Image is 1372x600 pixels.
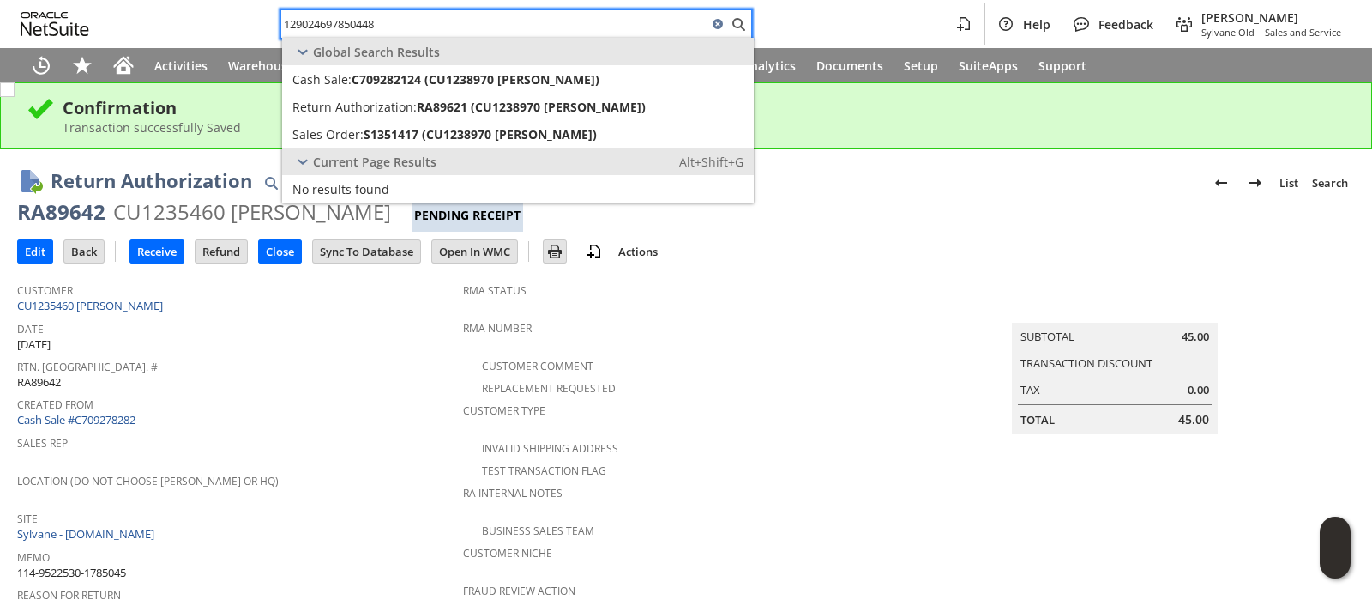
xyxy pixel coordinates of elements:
span: Warehouse [228,58,294,74]
svg: Shortcuts [72,55,93,76]
a: Cash Sale:C709282124 (CU1238970 [PERSON_NAME])Edit: [282,65,754,93]
a: Warehouse [218,48,304,82]
a: Customer [17,283,73,298]
a: RMA Number [463,321,532,336]
span: Alt+Shift+G [679,154,743,170]
a: Recent Records [21,48,62,82]
input: Receive [130,240,184,263]
svg: Search [728,14,749,34]
span: Feedback [1098,16,1153,33]
a: Rtn. [GEOGRAPHIC_DATA]. # [17,360,158,374]
span: Sylvane Old [1201,26,1255,39]
input: Search [281,14,707,34]
a: Total [1020,412,1055,427]
a: Support [1028,48,1097,82]
span: 45.00 [1178,411,1209,428]
a: Business Sales Team [482,524,594,538]
a: Location (Do Not Choose [PERSON_NAME] or HQ) [17,474,279,488]
div: Pending Receipt [412,199,523,232]
a: Memo [17,550,50,565]
a: Test Transaction Flag [482,464,606,478]
input: Print [544,240,566,263]
span: Help [1023,16,1050,33]
a: Activities [144,48,218,82]
span: Cash Sale: [292,71,352,88]
a: Search [1305,169,1355,197]
caption: Summary [1012,295,1218,323]
span: Global Search Results [313,44,440,60]
span: Oracle Guided Learning Widget. To move around, please hold and drag [1320,548,1351,579]
span: Support [1038,58,1086,74]
input: Close [259,240,301,263]
a: RMA Status [463,283,527,298]
a: Invalid Shipping Address [482,441,618,456]
a: Sylvane - [DOMAIN_NAME] [17,526,159,542]
img: Quick Find [261,173,281,193]
img: add-record.svg [584,241,605,262]
img: Next [1245,173,1266,193]
a: Fraud Review Action [463,584,575,598]
a: CU1235460 [PERSON_NAME] [17,298,167,313]
span: Sales Order: [292,126,364,142]
span: [DATE] [17,336,51,353]
a: Replacement Requested [482,381,616,396]
a: Sales Order:S1351417 (CU1238970 [PERSON_NAME])Edit: [282,120,754,148]
input: Edit [18,240,52,263]
span: - [1258,26,1261,39]
a: Created From [17,397,93,412]
input: Sync To Database [313,240,420,263]
input: Refund [196,240,247,263]
a: Subtotal [1020,329,1074,344]
span: 0.00 [1188,382,1209,398]
div: Transaction successfully Saved [63,119,1345,136]
a: Customer Comment [482,359,593,373]
a: List [1273,169,1305,197]
a: Analytics [732,48,806,82]
span: Documents [816,58,883,74]
a: RA Internal Notes [463,486,563,500]
a: Return Authorization:RA89621 (CU1238970 [PERSON_NAME])Edit: [282,93,754,120]
a: Date [17,322,44,336]
svg: Home [113,55,134,76]
span: RA89642 [17,374,61,391]
span: Analytics [743,58,796,74]
img: Previous [1211,173,1231,193]
input: Back [64,240,104,263]
a: Site [17,512,38,526]
svg: logo [21,12,89,36]
div: Shortcuts [62,48,103,82]
span: SuiteApps [959,58,1018,74]
span: RA89621 (CU1238970 [PERSON_NAME]) [417,99,646,115]
a: Home [103,48,144,82]
a: Documents [806,48,894,82]
div: RA89642 [17,198,105,226]
span: Setup [904,58,938,74]
svg: Recent Records [31,55,51,76]
iframe: Click here to launch Oracle Guided Learning Help Panel [1320,517,1351,579]
span: Sales and Service [1265,26,1341,39]
input: Open In WMC [432,240,517,263]
div: CU1235460 [PERSON_NAME] [113,198,391,226]
a: Customer Type [463,403,545,418]
img: Print [545,241,565,262]
span: Current Page Results [313,154,436,170]
span: S1351417 (CU1238970 [PERSON_NAME]) [364,126,597,142]
span: No results found [292,181,389,197]
span: 45.00 [1182,329,1209,345]
h1: Return Authorization [51,167,252,195]
span: 114-9522530-1785045 [17,565,126,581]
div: Confirmation [63,96,1345,119]
span: Activities [154,58,208,74]
a: Cash Sale #C709278282 [17,412,135,427]
a: Tax [1020,382,1040,397]
a: Customer Niche [463,546,552,561]
a: Sales Rep [17,436,68,451]
a: Transaction Discount [1020,355,1152,371]
a: Setup [894,48,948,82]
a: Actions [611,244,665,259]
a: SuiteApps [948,48,1028,82]
a: No results found [282,175,754,203]
span: C709282124 (CU1238970 [PERSON_NAME]) [352,71,599,88]
span: [PERSON_NAME] [1201,9,1341,26]
span: Return Authorization: [292,99,417,115]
